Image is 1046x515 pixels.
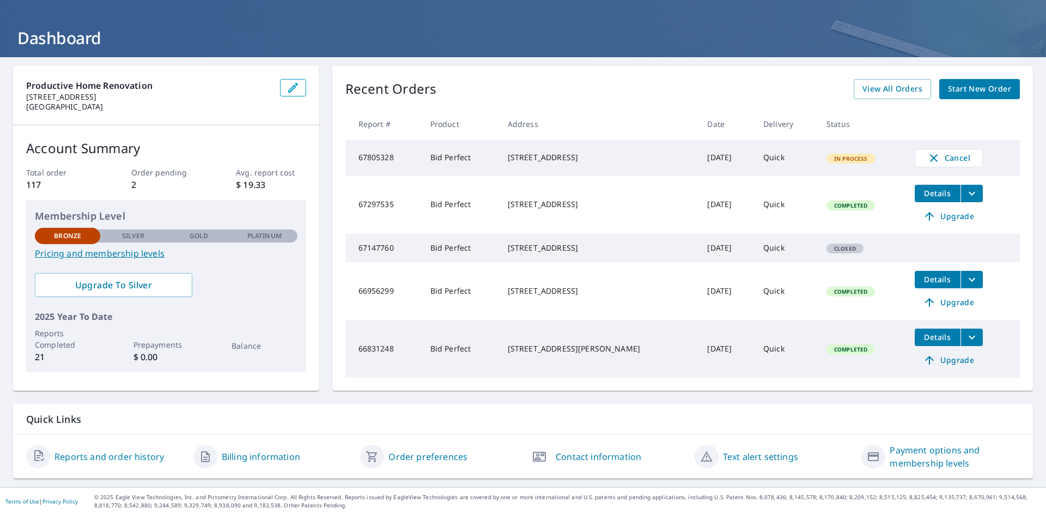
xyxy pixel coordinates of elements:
td: [DATE] [698,234,754,262]
td: Quick [755,140,818,176]
p: 2 [131,178,201,191]
td: Quick [755,320,818,378]
p: © 2025 Eagle View Technologies, Inc. and Pictometry International Corp. All Rights Reserved. Repo... [94,493,1041,510]
a: Upgrade [915,208,983,225]
a: Upgrade [915,352,983,369]
p: 2025 Year To Date [35,310,297,323]
p: $ 19.33 [236,178,306,191]
div: [STREET_ADDRESS][PERSON_NAME] [508,343,690,354]
th: Address [499,108,699,140]
span: Upgrade [921,210,976,223]
a: Upgrade [915,294,983,311]
p: Avg. report cost [236,167,306,178]
p: Membership Level [35,209,297,223]
a: Terms of Use [5,498,39,505]
p: [GEOGRAPHIC_DATA] [26,102,271,112]
td: Bid Perfect [422,176,499,234]
span: Closed [828,245,862,252]
a: Pricing and membership levels [35,247,297,260]
th: Status [818,108,906,140]
p: Total order [26,167,96,178]
p: Order pending [131,167,201,178]
span: Completed [828,288,874,295]
td: [DATE] [698,262,754,320]
td: Bid Perfect [422,140,499,176]
p: Bronze [54,231,81,241]
div: [STREET_ADDRESS] [508,152,690,163]
p: Prepayments [133,339,199,350]
td: Bid Perfect [422,262,499,320]
p: 21 [35,350,100,363]
a: View All Orders [854,79,931,99]
p: Silver [122,231,145,241]
td: Quick [755,234,818,262]
p: Productive Home Renovation [26,79,271,92]
p: Account Summary [26,138,306,158]
a: Billing information [222,450,300,463]
a: Start New Order [939,79,1020,99]
p: Gold [190,231,208,241]
span: View All Orders [862,82,922,96]
span: Cancel [926,152,971,165]
th: Delivery [755,108,818,140]
td: [DATE] [698,176,754,234]
div: [STREET_ADDRESS] [508,199,690,210]
a: Text alert settings [723,450,798,463]
a: Privacy Policy [42,498,78,505]
span: Upgrade [921,296,976,309]
p: Reports Completed [35,328,100,350]
div: [STREET_ADDRESS] [508,286,690,296]
p: Quick Links [26,413,1020,426]
a: Upgrade To Silver [35,273,192,297]
td: [DATE] [698,140,754,176]
td: Bid Perfect [422,320,499,378]
td: Bid Perfect [422,234,499,262]
p: [STREET_ADDRESS] [26,92,271,102]
span: Start New Order [948,82,1011,96]
button: Cancel [915,149,983,167]
td: Quick [755,262,818,320]
td: Quick [755,176,818,234]
td: [DATE] [698,320,754,378]
a: Payment options and membership levels [890,444,1020,470]
td: 67297535 [345,176,422,234]
p: Platinum [247,231,282,241]
th: Product [422,108,499,140]
p: $ 0.00 [133,350,199,363]
button: detailsBtn-67297535 [915,185,960,202]
td: 66831248 [345,320,422,378]
button: detailsBtn-66831248 [915,329,960,346]
p: | [5,498,78,505]
th: Date [698,108,754,140]
button: filesDropdownBtn-66956299 [960,271,983,288]
p: 117 [26,178,96,191]
td: 67805328 [345,140,422,176]
span: Details [921,332,954,342]
div: [STREET_ADDRESS] [508,243,690,253]
p: Balance [232,340,297,352]
span: Details [921,188,954,198]
p: Recent Orders [345,79,437,99]
td: 66956299 [345,262,422,320]
a: Reports and order history [54,450,164,463]
a: Order preferences [388,450,467,463]
a: Contact information [556,450,641,463]
span: In Process [828,155,874,162]
span: Upgrade To Silver [44,279,184,291]
button: filesDropdownBtn-66831248 [960,329,983,346]
button: detailsBtn-66956299 [915,271,960,288]
h1: Dashboard [13,27,1033,49]
span: Completed [828,346,874,353]
span: Completed [828,202,874,209]
th: Report # [345,108,422,140]
span: Details [921,274,954,284]
span: Upgrade [921,354,976,367]
td: 67147760 [345,234,422,262]
button: filesDropdownBtn-67297535 [960,185,983,202]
